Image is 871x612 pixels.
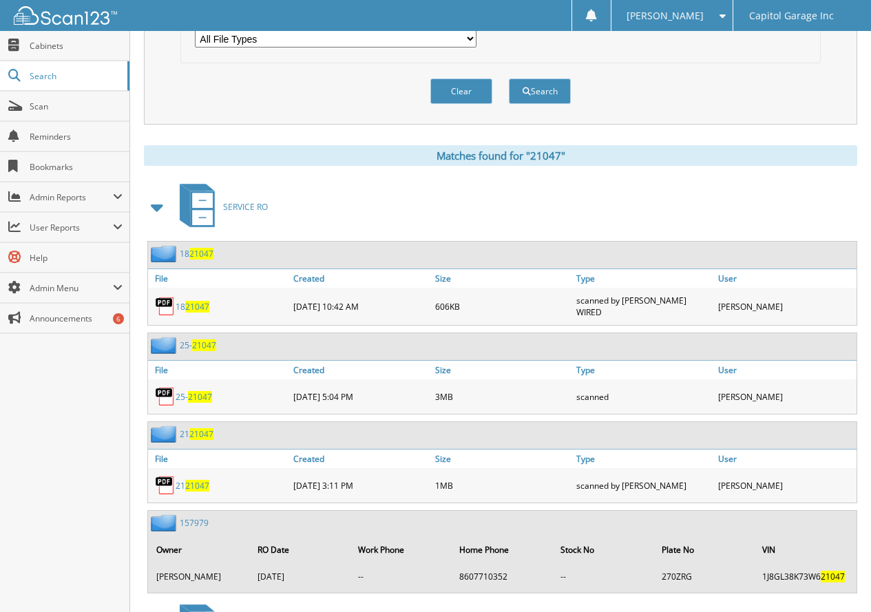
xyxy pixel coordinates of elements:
[149,536,249,564] th: Owner
[452,565,552,588] td: 8607710352
[189,428,213,440] span: 21047
[290,383,432,410] div: [DATE] 5:04 PM
[171,180,268,234] a: SERVICE RO
[30,40,123,52] span: Cabinets
[430,78,492,104] button: Clear
[185,301,209,313] span: 21047
[155,475,176,496] img: PDF.png
[180,428,213,440] a: 2121047
[655,565,755,588] td: 270ZRG
[573,383,715,410] div: scanned
[432,450,574,468] a: Size
[573,450,715,468] a: Type
[627,12,704,20] span: [PERSON_NAME]
[180,517,209,529] a: 157979
[351,565,451,588] td: --
[432,361,574,379] a: Size
[30,222,113,233] span: User Reports
[30,70,120,82] span: Search
[573,269,715,288] a: Type
[30,101,123,112] span: Scan
[755,536,855,564] th: VIN
[432,269,574,288] a: Size
[290,361,432,379] a: Created
[30,131,123,143] span: Reminders
[290,291,432,321] div: [DATE] 10:42 AM
[180,248,213,260] a: 1821047
[30,313,123,324] span: Announcements
[573,291,715,321] div: scanned by [PERSON_NAME] WIRED
[715,383,857,410] div: [PERSON_NAME]
[144,145,857,166] div: Matches found for "21047"
[151,245,180,262] img: folder2.png
[251,565,350,588] td: [DATE]
[189,248,213,260] span: 21047
[715,450,857,468] a: User
[151,514,180,531] img: folder2.png
[176,480,209,492] a: 2121047
[655,536,755,564] th: Plate No
[802,546,871,612] iframe: Chat Widget
[148,361,290,379] a: File
[290,450,432,468] a: Created
[176,391,212,403] a: 25-21047
[290,472,432,499] div: [DATE] 3:11 PM
[188,391,212,403] span: 21047
[30,252,123,264] span: Help
[14,6,117,25] img: scan123-logo-white.svg
[432,472,574,499] div: 1MB
[351,536,451,564] th: Work Phone
[30,161,123,173] span: Bookmarks
[554,536,653,564] th: Stock No
[452,536,552,564] th: Home Phone
[223,201,268,213] span: SERVICE RO
[148,269,290,288] a: File
[251,536,350,564] th: RO Date
[149,565,249,588] td: [PERSON_NAME]
[509,78,571,104] button: Search
[554,565,653,588] td: --
[155,386,176,407] img: PDF.png
[151,425,180,443] img: folder2.png
[573,361,715,379] a: Type
[176,301,209,313] a: 1821047
[185,480,209,492] span: 21047
[30,282,113,294] span: Admin Menu
[715,269,857,288] a: User
[432,291,574,321] div: 606KB
[573,472,715,499] div: scanned by [PERSON_NAME]
[715,291,857,321] div: [PERSON_NAME]
[113,313,124,324] div: 6
[30,191,113,203] span: Admin Reports
[715,472,857,499] div: [PERSON_NAME]
[148,450,290,468] a: File
[180,339,216,351] a: 25-21047
[290,269,432,288] a: Created
[192,339,216,351] span: 21047
[755,565,855,588] td: 1J8GL38K73W6
[432,383,574,410] div: 3MB
[715,361,857,379] a: User
[151,337,180,354] img: folder2.png
[749,12,834,20] span: Capitol Garage Inc
[155,296,176,317] img: PDF.png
